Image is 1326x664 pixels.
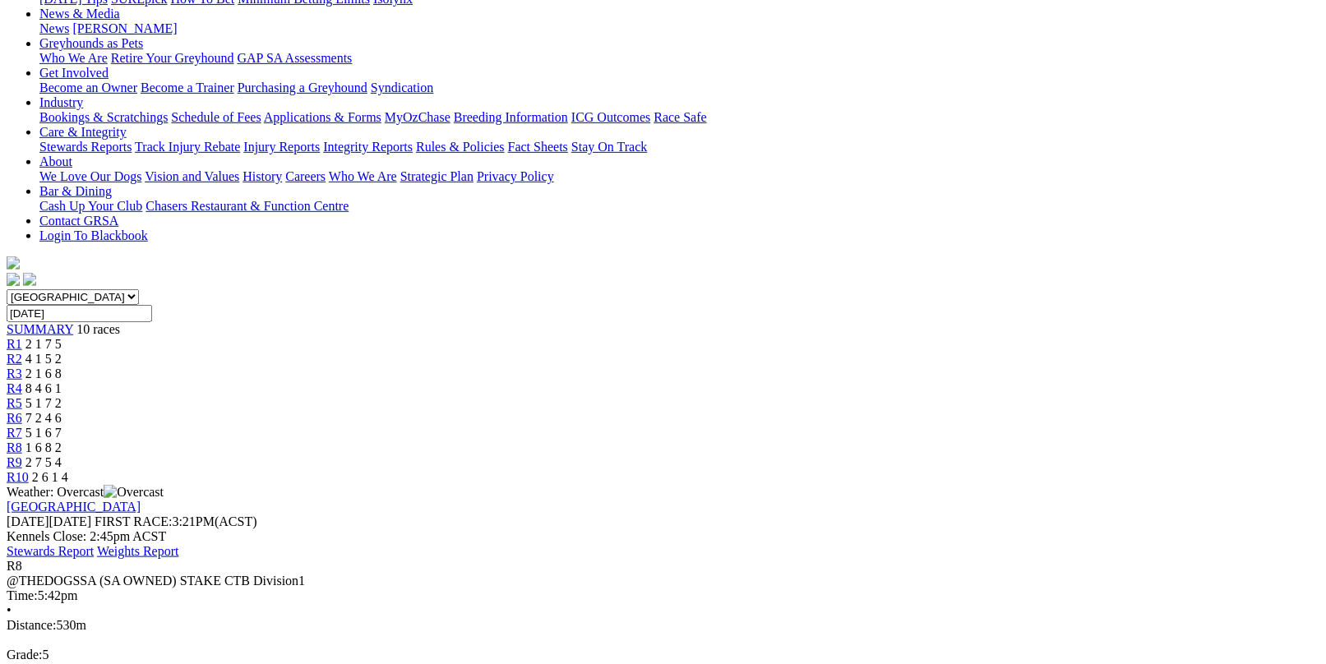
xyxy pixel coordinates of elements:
[7,574,1319,588] div: @THEDOGSSA (SA OWNED) STAKE CTB Division1
[95,514,172,528] span: FIRST RACE:
[39,51,1319,66] div: Greyhounds as Pets
[7,381,22,395] a: R4
[400,169,474,183] a: Strategic Plan
[39,110,168,124] a: Bookings & Scratchings
[7,648,43,662] span: Grade:
[243,140,320,154] a: Injury Reports
[39,169,1319,184] div: About
[39,95,83,109] a: Industry
[97,544,179,558] a: Weights Report
[171,110,261,124] a: Schedule of Fees
[39,81,137,95] a: Become an Owner
[7,470,29,484] a: R10
[7,514,91,528] span: [DATE]
[39,21,1319,36] div: News & Media
[7,273,20,286] img: facebook.svg
[7,256,20,270] img: logo-grsa-white.png
[25,381,62,395] span: 8 4 6 1
[95,514,257,528] span: 3:21PM(ACST)
[477,169,554,183] a: Privacy Policy
[141,81,234,95] a: Become a Trainer
[76,322,120,336] span: 10 races
[25,426,62,440] span: 5 1 6 7
[145,169,239,183] a: Vision and Values
[7,588,38,602] span: Time:
[104,485,164,500] img: Overcast
[7,322,73,336] a: SUMMARY
[39,184,112,198] a: Bar & Dining
[7,305,152,322] input: Select date
[39,7,120,21] a: News & Media
[571,110,650,124] a: ICG Outcomes
[39,169,141,183] a: We Love Our Dogs
[146,199,349,213] a: Chasers Restaurant & Function Centre
[416,140,505,154] a: Rules & Policies
[7,529,1319,544] div: Kennels Close: 2:45pm ACST
[39,140,1319,154] div: Care & Integrity
[25,367,62,380] span: 2 1 6 8
[111,51,234,65] a: Retire Your Greyhound
[7,648,1319,662] div: 5
[7,500,141,514] a: [GEOGRAPHIC_DATA]
[571,140,647,154] a: Stay On Track
[264,110,381,124] a: Applications & Forms
[238,81,367,95] a: Purchasing a Greyhound
[39,154,72,168] a: About
[25,337,62,351] span: 2 1 7 5
[72,21,177,35] a: [PERSON_NAME]
[39,81,1319,95] div: Get Involved
[323,140,413,154] a: Integrity Reports
[25,352,62,366] span: 4 1 5 2
[25,455,62,469] span: 2 7 5 4
[7,618,1319,633] div: 530m
[7,396,22,410] a: R5
[371,81,433,95] a: Syndication
[23,273,36,286] img: twitter.svg
[7,455,22,469] a: R9
[39,214,118,228] a: Contact GRSA
[654,110,706,124] a: Race Safe
[39,21,69,35] a: News
[7,367,22,380] a: R3
[39,51,108,65] a: Who We Are
[238,51,353,65] a: GAP SA Assessments
[39,199,1319,214] div: Bar & Dining
[39,199,142,213] a: Cash Up Your Club
[7,514,49,528] span: [DATE]
[25,440,62,454] span: 1 6 8 2
[454,110,568,124] a: Breeding Information
[39,110,1319,125] div: Industry
[32,470,68,484] span: 2 6 1 4
[7,440,22,454] a: R8
[7,559,22,573] span: R8
[39,125,127,139] a: Care & Integrity
[7,588,1319,603] div: 5:42pm
[7,618,56,632] span: Distance:
[385,110,450,124] a: MyOzChase
[285,169,326,183] a: Careers
[39,36,143,50] a: Greyhounds as Pets
[39,228,148,242] a: Login To Blackbook
[243,169,282,183] a: History
[7,411,22,425] a: R6
[508,140,568,154] a: Fact Sheets
[135,140,240,154] a: Track Injury Rebate
[25,396,62,410] span: 5 1 7 2
[7,603,12,617] span: •
[7,352,22,366] a: R2
[39,66,109,80] a: Get Involved
[7,485,164,499] span: Weather: Overcast
[7,544,94,558] a: Stewards Report
[39,140,132,154] a: Stewards Reports
[7,337,22,351] a: R1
